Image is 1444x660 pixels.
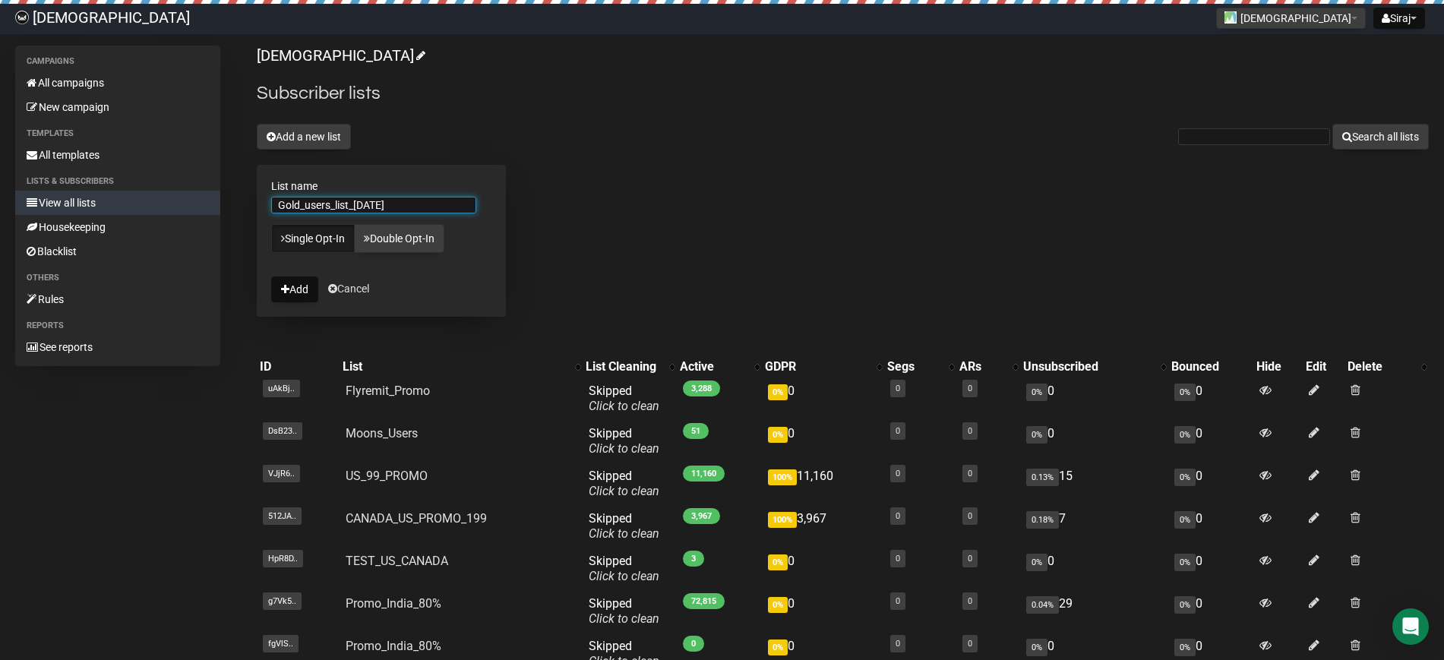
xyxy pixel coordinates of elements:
img: 61ace9317f7fa0068652623cbdd82cc4 [15,11,29,24]
span: 0% [768,597,788,613]
span: fgVlS.. [263,635,299,652]
th: GDPR: No sort applied, activate to apply an ascending sort [762,356,884,377]
span: VJjR6.. [263,465,300,482]
img: 1.jpg [1224,11,1237,24]
button: Add [271,276,318,302]
a: 0 [896,596,900,606]
span: 0% [1026,554,1047,571]
div: Open Intercom Messenger [1392,608,1429,645]
th: Edit: No sort applied, sorting is disabled [1303,356,1344,377]
span: 3,288 [683,381,720,396]
span: uAkBj.. [263,380,300,397]
span: 0.13% [1026,469,1059,486]
div: List [343,359,567,374]
span: 0.04% [1026,596,1059,614]
td: 0 [1168,463,1253,505]
a: All templates [15,143,220,167]
a: Cancel [328,283,369,295]
td: 7 [1020,505,1168,548]
span: Skipped [589,554,659,583]
a: 0 [968,639,972,649]
span: 0% [1026,639,1047,656]
span: 512JA.. [263,507,302,525]
td: 0 [762,377,884,420]
div: Delete [1348,359,1414,374]
td: 0 [1020,548,1168,590]
span: 0% [1174,554,1196,571]
a: 0 [896,554,900,564]
li: Others [15,269,220,287]
span: 0% [768,554,788,570]
th: ARs: No sort applied, activate to apply an ascending sort [956,356,1020,377]
span: g7Vk5.. [263,592,302,610]
div: Edit [1306,359,1341,374]
span: DsB23.. [263,422,302,440]
th: ID: No sort applied, sorting is disabled [257,356,340,377]
a: Flyremit_Promo [346,384,430,398]
th: Hide: No sort applied, sorting is disabled [1253,356,1303,377]
a: Housekeeping [15,215,220,239]
span: Skipped [589,511,659,541]
th: Segs: No sort applied, activate to apply an ascending sort [884,356,956,377]
button: Search all lists [1332,124,1429,150]
li: Campaigns [15,52,220,71]
div: ARs [959,359,1005,374]
input: The name of your new list [271,197,476,213]
td: 3,967 [762,505,884,548]
td: 15 [1020,463,1168,505]
span: 100% [768,469,797,485]
span: 0% [768,384,788,400]
a: 0 [968,469,972,478]
span: 0% [768,427,788,443]
div: ID [260,359,337,374]
a: TEST_US_CANADA [346,554,448,568]
span: 72,815 [683,593,725,609]
span: Skipped [589,596,659,626]
li: Lists & subscribers [15,172,220,191]
td: 0 [1168,590,1253,633]
a: View all lists [15,191,220,215]
a: 0 [896,639,900,649]
a: Click to clean [589,526,659,541]
h2: Subscriber lists [257,80,1429,107]
div: Segs [887,359,941,374]
a: 0 [968,426,972,436]
th: List Cleaning: No sort applied, activate to apply an ascending sort [583,356,677,377]
td: 0 [1020,420,1168,463]
a: Click to clean [589,611,659,626]
span: 0% [1174,426,1196,444]
span: Skipped [589,426,659,456]
span: 100% [768,512,797,528]
th: Bounced: No sort applied, sorting is disabled [1168,356,1253,377]
span: Skipped [589,469,659,498]
button: Add a new list [257,124,351,150]
div: List Cleaning [586,359,662,374]
a: New campaign [15,95,220,119]
span: 0% [1174,384,1196,401]
a: 0 [968,511,972,521]
span: 51 [683,423,709,439]
a: Promo_India_80% [346,596,441,611]
a: [DEMOGRAPHIC_DATA] [257,46,423,65]
td: 29 [1020,590,1168,633]
td: 0 [762,548,884,590]
a: See reports [15,335,220,359]
a: 0 [968,596,972,606]
td: 0 [762,420,884,463]
td: 0 [1020,377,1168,420]
span: 3,967 [683,508,720,524]
a: Click to clean [589,569,659,583]
a: Click to clean [589,441,659,456]
span: 0% [768,639,788,655]
button: [DEMOGRAPHIC_DATA] [1216,8,1366,29]
span: Skipped [589,384,659,413]
li: Templates [15,125,220,143]
a: US_99_PROMO [346,469,428,483]
td: 11,160 [762,463,884,505]
span: 11,160 [683,466,725,482]
span: 0.18% [1026,511,1059,529]
span: 0% [1026,384,1047,401]
a: 0 [896,469,900,478]
span: 0% [1174,511,1196,529]
a: Single Opt-In [271,224,355,253]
